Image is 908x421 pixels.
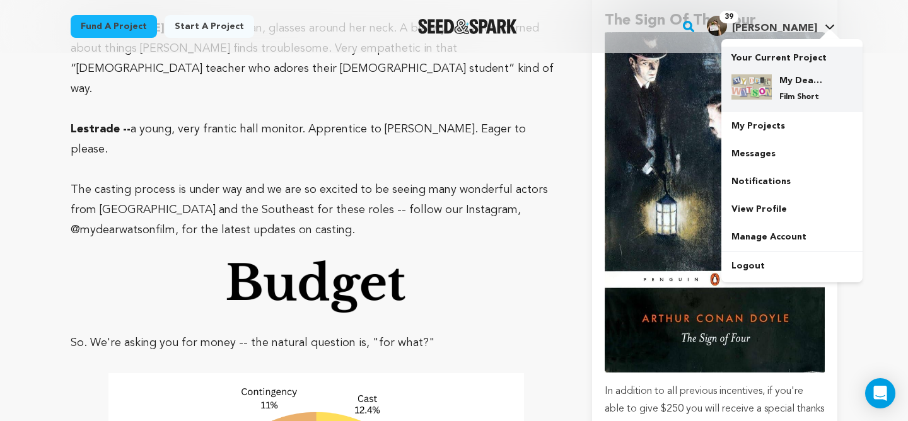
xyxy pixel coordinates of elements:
[731,47,853,64] p: Your Current Project
[707,16,727,36] img: 188084240_10159381428989781_2675702933935793560_n.jpeg
[779,74,825,87] h4: My Dear [PERSON_NAME]
[71,15,157,38] a: Fund a project
[71,333,562,353] p: So. We're asking you for money -- the natural question is, "for what?"
[605,32,825,372] img: incentive
[418,19,517,34] a: Seed&Spark Homepage
[71,119,562,159] p: a young, very frantic hall monitor. Apprentice to [PERSON_NAME]. Eager to please.
[721,223,863,251] a: Manage Account
[721,140,863,168] a: Messages
[704,13,837,36] a: Jacob M.'s Profile
[719,11,738,23] span: 39
[779,92,825,102] p: Film Short
[721,252,863,280] a: Logout
[721,195,863,223] a: View Profile
[71,180,562,240] p: The casting process is under way and we are so excited to be seeing many wonderful actors from [G...
[418,19,517,34] img: Seed&Spark Logo Dark Mode
[704,13,837,40] span: Jacob M.'s Profile
[707,16,817,36] div: Jacob M.'s Profile
[721,168,863,195] a: Notifications
[71,124,131,135] strong: Lestrade --
[731,47,853,112] a: Your Current Project My Dear [PERSON_NAME] Film Short
[732,23,817,33] span: [PERSON_NAME]
[226,260,405,313] img: 1741633361-03a67b99be91535fbdbdda486c1d0c5a.png
[165,15,254,38] a: Start a project
[71,18,562,99] p: a classic librarian, glasses around her neck. A bit wry and unconcerned about things [PERSON_NAME...
[721,112,863,140] a: My Projects
[865,378,895,408] div: Open Intercom Messenger
[731,74,772,100] img: ea182970ae38931a.png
